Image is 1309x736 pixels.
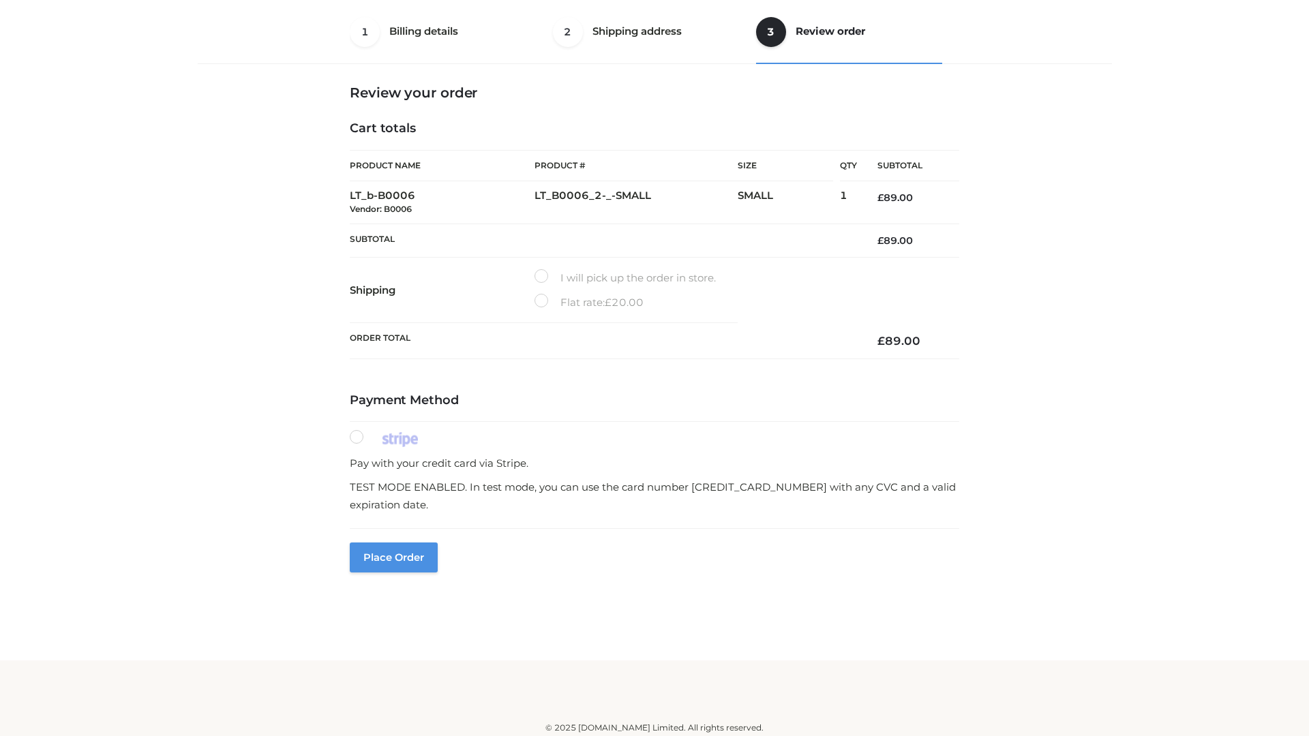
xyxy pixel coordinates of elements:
h4: Cart totals [350,121,959,136]
span: £ [877,234,884,247]
button: Place order [350,542,438,572]
th: Product Name [350,150,535,181]
label: Flat rate: [535,294,644,311]
bdi: 89.00 [877,334,920,348]
bdi: 89.00 [877,191,913,204]
th: Subtotal [350,224,857,257]
label: I will pick up the order in store. [535,269,716,287]
td: LT_B0006_2-_-SMALL [535,181,738,224]
p: Pay with your credit card via Stripe. [350,455,959,472]
th: Size [738,151,833,181]
bdi: 20.00 [605,296,644,309]
span: £ [605,296,612,309]
bdi: 89.00 [877,234,913,247]
span: £ [877,191,884,204]
div: © 2025 [DOMAIN_NAME] Limited. All rights reserved. [202,721,1107,735]
th: Subtotal [857,151,959,181]
th: Qty [840,150,857,181]
th: Product # [535,150,738,181]
p: TEST MODE ENABLED. In test mode, you can use the card number [CREDIT_CARD_NUMBER] with any CVC an... [350,478,959,513]
td: 1 [840,181,857,224]
h4: Payment Method [350,393,959,408]
h3: Review your order [350,85,959,101]
span: £ [877,334,885,348]
th: Order Total [350,323,857,359]
td: SMALL [738,181,840,224]
small: Vendor: B0006 [350,204,412,214]
th: Shipping [350,258,535,323]
td: LT_b-B0006 [350,181,535,224]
